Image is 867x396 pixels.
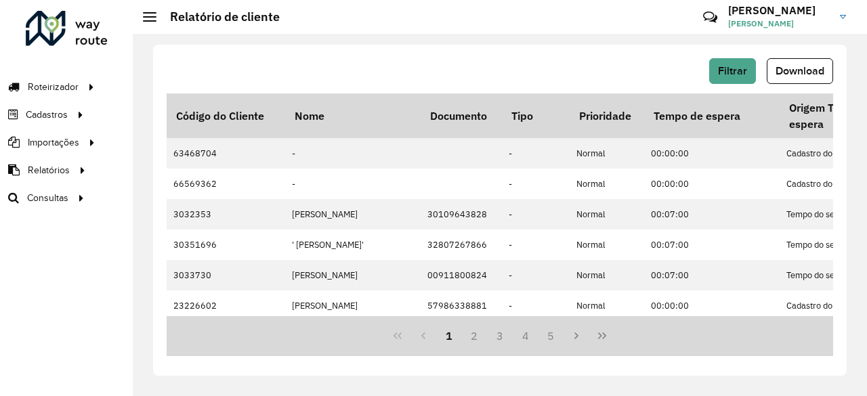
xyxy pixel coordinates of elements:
[570,229,644,260] td: Normal
[167,229,285,260] td: 30351696
[285,260,421,290] td: [PERSON_NAME]
[570,199,644,229] td: Normal
[421,93,502,138] th: Documento
[644,199,780,229] td: 00:07:00
[285,93,421,138] th: Nome
[28,163,70,177] span: Relatórios
[502,93,570,138] th: Tipo
[28,80,79,94] span: Roteirizador
[776,65,824,76] span: Download
[487,323,513,349] button: 3
[502,169,570,199] td: -
[570,138,644,169] td: Normal
[644,169,780,199] td: 00:00:00
[285,229,421,260] td: ' [PERSON_NAME]'
[421,199,502,229] td: 30109643828
[644,260,780,290] td: 00:07:00
[28,135,79,150] span: Importações
[502,138,570,169] td: -
[502,199,570,229] td: -
[285,138,421,169] td: -
[26,108,68,122] span: Cadastros
[538,323,564,349] button: 5
[570,169,644,199] td: Normal
[767,58,833,84] button: Download
[461,323,487,349] button: 2
[167,93,285,138] th: Código do Cliente
[709,58,756,84] button: Filtrar
[696,3,725,32] a: Contato Rápido
[728,4,830,17] h3: [PERSON_NAME]
[644,138,780,169] td: 00:00:00
[167,199,285,229] td: 3032353
[644,229,780,260] td: 00:07:00
[502,260,570,290] td: -
[167,169,285,199] td: 66569362
[167,138,285,169] td: 63468704
[570,260,644,290] td: Normal
[421,260,502,290] td: 00911800824
[436,323,462,349] button: 1
[513,323,538,349] button: 4
[167,260,285,290] td: 3033730
[285,199,421,229] td: [PERSON_NAME]
[718,65,747,76] span: Filtrar
[167,290,285,321] td: 23226602
[644,93,780,138] th: Tempo de espera
[644,290,780,321] td: 00:00:00
[728,18,830,30] span: [PERSON_NAME]
[285,169,421,199] td: -
[27,191,68,205] span: Consultas
[421,290,502,321] td: 57986338881
[502,290,570,321] td: -
[564,323,589,349] button: Next Page
[589,323,615,349] button: Last Page
[570,93,644,138] th: Prioridade
[502,229,570,260] td: -
[570,290,644,321] td: Normal
[285,290,421,321] td: [PERSON_NAME]
[156,9,280,24] h2: Relatório de cliente
[421,229,502,260] td: 32807267866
